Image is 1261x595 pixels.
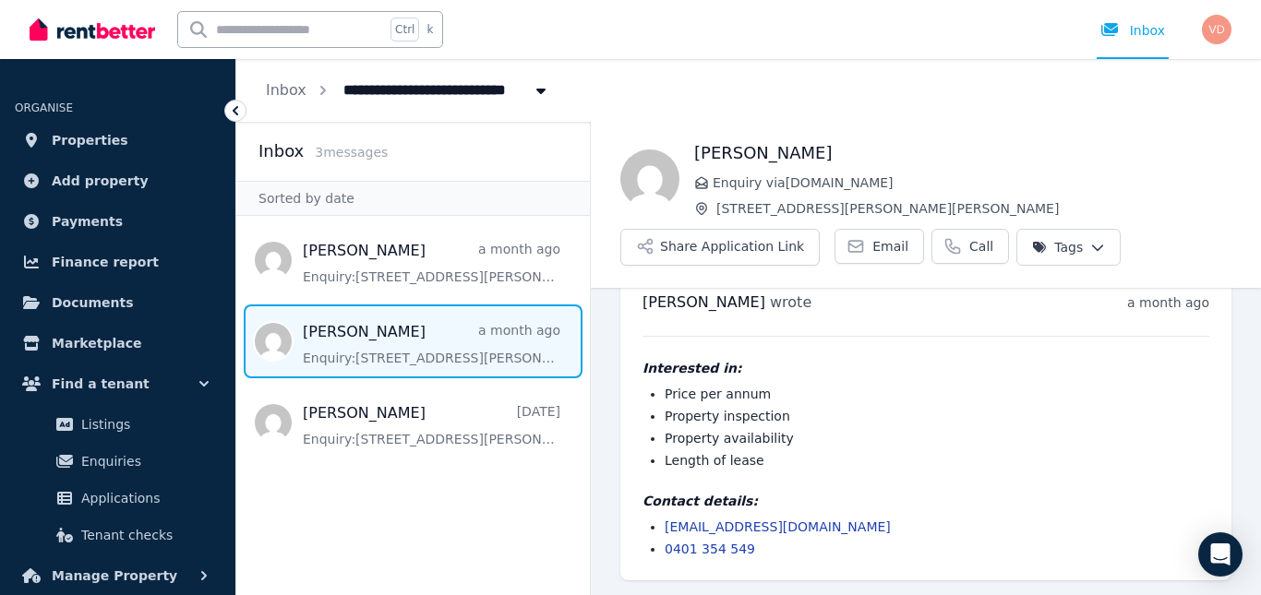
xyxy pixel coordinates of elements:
[52,210,123,232] span: Payments
[22,480,213,517] a: Applications
[52,373,150,395] span: Find a tenant
[22,406,213,443] a: Listings
[665,541,755,556] a: 0401 354 549
[303,321,560,367] a: [PERSON_NAME]a month agoEnquiry:[STREET_ADDRESS][PERSON_NAME][PERSON_NAME].
[931,229,1009,264] a: Call
[665,451,1209,470] li: Length of lease
[835,229,924,264] a: Email
[236,181,590,216] div: Sorted by date
[258,138,304,164] h2: Inbox
[15,203,221,240] a: Payments
[303,402,560,448] a: [PERSON_NAME][DATE]Enquiry:[STREET_ADDRESS][PERSON_NAME][PERSON_NAME].
[15,122,221,159] a: Properties
[665,519,891,534] a: [EMAIL_ADDRESS][DOMAIN_NAME]
[303,240,560,286] a: [PERSON_NAME]a month agoEnquiry:[STREET_ADDRESS][PERSON_NAME][PERSON_NAME].
[643,359,1209,377] h4: Interested in:
[52,251,159,273] span: Finance report
[426,22,433,37] span: k
[1032,238,1083,256] span: Tags
[236,59,580,122] nav: Breadcrumb
[81,450,206,472] span: Enquiries
[30,16,155,43] img: RentBetter
[1100,21,1165,40] div: Inbox
[15,325,221,362] a: Marketplace
[22,443,213,480] a: Enquiries
[716,199,1231,218] span: [STREET_ADDRESS][PERSON_NAME][PERSON_NAME]
[665,429,1209,447] li: Property availability
[620,229,820,266] button: Share Application Link
[1016,229,1121,266] button: Tags
[390,18,419,42] span: Ctrl
[1198,532,1243,577] div: Open Intercom Messenger
[52,292,134,314] span: Documents
[665,407,1209,425] li: Property inspection
[969,237,993,256] span: Call
[15,284,221,321] a: Documents
[643,293,765,311] span: [PERSON_NAME]
[15,244,221,280] a: Finance report
[15,557,221,594] button: Manage Property
[81,413,206,435] span: Listings
[81,524,206,546] span: Tenant checks
[81,487,206,509] span: Applications
[15,365,221,402] button: Find a tenant
[52,565,177,587] span: Manage Property
[1127,295,1209,310] time: a month ago
[236,216,590,467] nav: Message list
[1202,15,1231,44] img: Vince Dimento
[315,145,388,160] span: 3 message s
[266,81,306,99] a: Inbox
[872,237,908,256] span: Email
[52,129,128,151] span: Properties
[665,385,1209,403] li: Price per annum
[694,140,1231,166] h1: [PERSON_NAME]
[770,293,811,311] span: wrote
[52,332,141,354] span: Marketplace
[620,149,679,208] img: Bobby
[52,170,149,192] span: Add property
[15,101,73,114] span: ORGANISE
[22,517,213,553] a: Tenant checks
[713,173,1231,192] span: Enquiry via [DOMAIN_NAME]
[643,492,1209,510] h4: Contact details:
[15,162,221,199] a: Add property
